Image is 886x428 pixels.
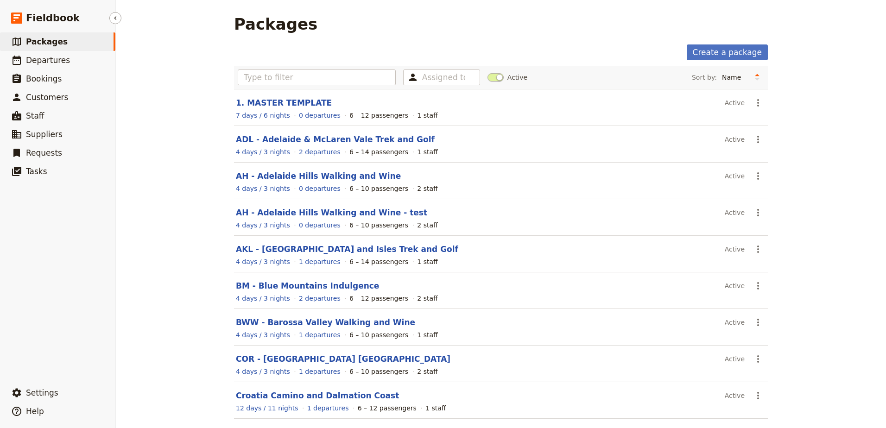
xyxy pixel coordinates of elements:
[236,330,290,340] a: View the itinerary for this package
[26,74,62,83] span: Bookings
[236,294,290,303] a: View the itinerary for this package
[236,184,290,193] a: View the itinerary for this package
[236,295,290,302] span: 4 days / 3 nights
[26,148,62,157] span: Requests
[26,93,68,102] span: Customers
[417,220,437,230] div: 2 staff
[417,111,437,120] div: 1 staff
[507,73,527,82] span: Active
[109,12,121,24] button: Hide menu
[349,294,408,303] div: 6 – 12 passengers
[234,15,317,33] h1: Packages
[299,294,341,303] a: View the departures for this package
[236,148,290,156] span: 4 days / 3 nights
[349,330,408,340] div: 6 – 10 passengers
[725,278,745,294] div: Active
[417,330,437,340] div: 1 staff
[299,367,341,376] a: View the departures for this package
[417,367,437,376] div: 2 staff
[725,315,745,330] div: Active
[725,132,745,147] div: Active
[750,388,766,403] button: Actions
[26,407,44,416] span: Help
[236,354,450,364] a: COR - [GEOGRAPHIC_DATA] [GEOGRAPHIC_DATA]
[417,257,437,266] div: 1 staff
[236,208,427,217] a: AH - Adelaide Hills Walking and Wine - test
[358,403,417,413] div: 6 – 12 passengers
[236,135,435,144] a: ADL - Adelaide & McLaren Vale Trek and Golf
[236,318,415,327] a: BWW - Barossa Valley Walking and Wine
[307,403,349,413] a: View the departures for this package
[236,404,298,412] span: 12 days / 11 nights
[299,257,341,266] a: View the departures for this package
[687,44,768,60] a: Create a package
[236,220,290,230] a: View the itinerary for this package
[236,147,290,157] a: View the itinerary for this package
[236,258,290,265] span: 4 days / 3 nights
[299,184,341,193] a: View the departures for this package
[299,111,341,120] a: View the departures for this package
[750,351,766,367] button: Actions
[725,241,745,257] div: Active
[422,72,465,83] input: Assigned to
[750,70,764,84] button: Change sort direction
[238,69,396,85] input: Type to filter
[236,257,290,266] a: View the itinerary for this package
[26,388,58,397] span: Settings
[236,112,290,119] span: 7 days / 6 nights
[417,147,437,157] div: 1 staff
[725,95,745,111] div: Active
[725,205,745,220] div: Active
[750,132,766,147] button: Actions
[236,171,401,181] a: AH - Adelaide Hills Walking and Wine
[26,56,70,65] span: Departures
[236,185,290,192] span: 4 days / 3 nights
[236,98,332,107] a: 1. MASTER TEMPLATE
[236,391,399,400] a: Croatia Camino and Dalmation Coast
[425,403,446,413] div: 1 staff
[299,330,341,340] a: View the departures for this package
[236,368,290,375] span: 4 days / 3 nights
[236,403,298,413] a: View the itinerary for this package
[725,388,745,403] div: Active
[718,70,750,84] select: Sort by:
[349,220,408,230] div: 6 – 10 passengers
[725,168,745,184] div: Active
[26,130,63,139] span: Suppliers
[26,37,68,46] span: Packages
[236,245,458,254] a: AKL - [GEOGRAPHIC_DATA] and Isles Trek and Golf
[349,147,408,157] div: 6 – 14 passengers
[349,367,408,376] div: 6 – 10 passengers
[750,95,766,111] button: Actions
[349,184,408,193] div: 6 – 10 passengers
[750,168,766,184] button: Actions
[750,315,766,330] button: Actions
[26,167,47,176] span: Tasks
[236,111,290,120] a: View the itinerary for this package
[236,221,290,229] span: 4 days / 3 nights
[750,278,766,294] button: Actions
[417,184,437,193] div: 2 staff
[26,111,44,120] span: Staff
[417,294,437,303] div: 2 staff
[750,205,766,220] button: Actions
[299,220,341,230] a: View the departures for this package
[236,331,290,339] span: 4 days / 3 nights
[26,11,80,25] span: Fieldbook
[692,73,717,82] span: Sort by:
[349,111,408,120] div: 6 – 12 passengers
[349,257,408,266] div: 6 – 14 passengers
[750,241,766,257] button: Actions
[236,367,290,376] a: View the itinerary for this package
[725,351,745,367] div: Active
[299,147,341,157] a: View the departures for this package
[236,281,379,290] a: BM - Blue Mountains Indulgence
